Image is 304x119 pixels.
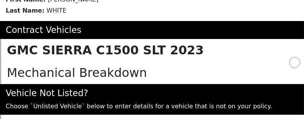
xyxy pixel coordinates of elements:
div: Mechanical Breakdown [7,64,204,82]
h4: Vehicle Not Listed? [6,88,300,98]
div: WHITE [6,6,300,15]
h4: Contract Vehicles [6,25,300,35]
b: Last Name : [6,7,45,14]
h5: GMC SIERRA C1500 SLT 2023 [7,43,204,57]
span: Choose `Unlisted Vehicle` below to enter details for a vehicle that is not on your policy. [6,103,272,110]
